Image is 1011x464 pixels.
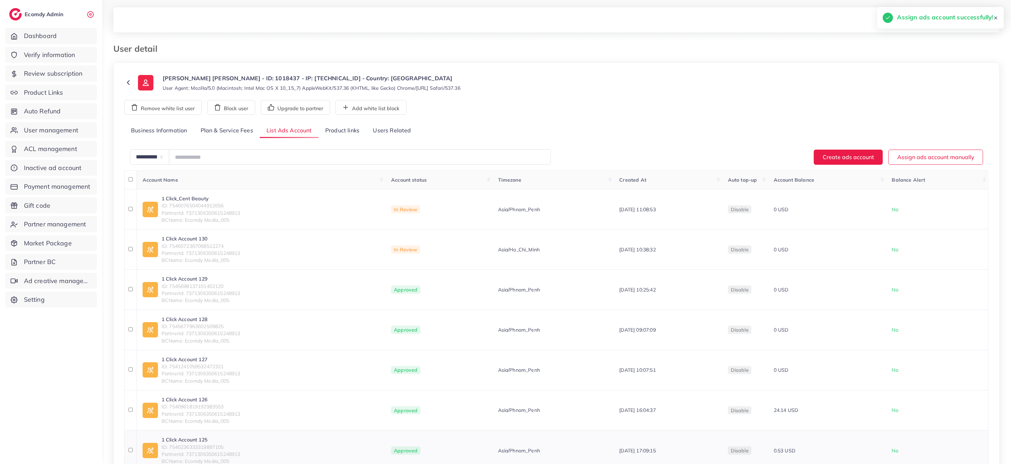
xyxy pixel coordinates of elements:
[143,403,158,418] img: ic-ad-info.7fc67b75.svg
[5,197,97,214] a: Gift code
[498,366,540,374] span: Asia/Phnom_Penh
[391,406,420,415] span: Approved
[892,447,898,454] span: No
[163,84,460,92] small: User Agent: Mozilla/5.0 (Macintosh; Intel Mac OS X 10_15_7) AppleWebKit/537.36 (KHTML, like Gecko...
[731,407,749,414] span: disable
[24,69,83,78] span: Review subscription
[5,28,97,44] a: Dashboard
[620,367,656,373] span: [DATE] 10:07:51
[319,123,366,138] a: Product links
[260,123,319,138] a: List Ads Account
[207,100,255,115] button: Block user
[498,407,540,414] span: Asia/Phnom_Penh
[162,377,240,384] span: BCName: Ecomdy Media_005
[5,216,97,232] a: Partner management
[5,141,97,157] a: ACL management
[391,245,420,254] span: In Review
[391,286,420,294] span: Approved
[620,447,656,454] span: [DATE] 17:09:15
[143,177,178,183] span: Account Name
[5,47,97,63] a: Verify information
[24,88,63,97] span: Product Links
[25,11,65,18] h2: Ecomdy Admin
[892,206,898,213] span: No
[162,356,240,363] a: 1 Click Account 127
[143,443,158,458] img: ic-ad-info.7fc67b75.svg
[24,295,45,304] span: Setting
[5,291,97,308] a: Setting
[162,337,240,344] span: BCName: Ecomdy Media_005
[138,75,153,90] img: ic-user-info.36bf1079.svg
[5,160,97,176] a: Inactive ad account
[24,220,86,229] span: Partner management
[5,178,97,195] a: Payment management
[498,326,540,333] span: Asia/Phnom_Penh
[498,447,540,454] span: Asia/Phnom_Penh
[124,100,202,115] button: Remove white list user
[774,407,798,413] span: 24.14 USD
[5,103,97,119] a: Auto Refund
[498,286,540,293] span: Asia/Phnom_Penh
[24,182,90,191] span: Payment management
[162,297,240,304] span: BCName: Ecomdy Media_005
[5,235,97,251] a: Market Package
[5,273,97,289] a: Ad creative management
[113,44,163,54] h3: User detail
[162,235,240,242] a: 1 Click Account 130
[620,177,647,183] span: Created At
[162,217,240,224] span: BCName: Ecomdy Media_005
[24,144,77,153] span: ACL management
[620,327,656,333] span: [DATE] 09:07:09
[892,246,898,253] span: No
[774,367,789,373] span: 0 USD
[498,177,521,183] span: Timezone
[9,8,22,20] img: logo
[162,444,240,451] span: ID: 7540236333319897105
[498,246,540,253] span: Asia/Ho_Chi_Minh
[24,239,72,248] span: Market Package
[24,276,92,286] span: Ad creative management
[5,122,97,138] a: User management
[391,366,420,375] span: Approved
[162,323,240,330] span: ID: 7545677963602509825
[162,257,240,264] span: BCName: Ecomdy Media_005
[892,367,898,373] span: No
[774,327,789,333] span: 0 USD
[5,254,97,270] a: Partner BC
[774,177,814,183] span: Account Balance
[731,327,749,333] span: disable
[620,407,656,413] span: [DATE] 16:04:37
[9,8,65,20] a: logoEcomdy Admin
[162,330,240,337] span: PartnerId: 7371306350615248913
[5,84,97,101] a: Product Links
[143,362,158,378] img: ic-ad-info.7fc67b75.svg
[888,150,983,165] button: Assign ads account manually
[728,177,757,183] span: Auto top-up
[162,290,240,297] span: PartnerId: 7371306350615248913
[261,100,330,115] button: Upgrade to partner
[892,407,898,413] span: No
[162,403,240,410] span: ID: 7540961819192983553
[774,246,789,253] span: 0 USD
[143,282,158,297] img: ic-ad-info.7fc67b75.svg
[892,287,898,293] span: No
[620,287,656,293] span: [DATE] 10:25:42
[366,123,417,138] a: Users Related
[143,202,158,217] img: ic-ad-info.7fc67b75.svg
[731,287,749,293] span: disable
[731,246,749,253] span: disable
[124,123,194,138] a: Business Information
[143,242,158,257] img: ic-ad-info.7fc67b75.svg
[391,177,427,183] span: Account status
[162,396,240,403] a: 1 Click Account 126
[163,74,460,82] p: [PERSON_NAME] [PERSON_NAME] - ID: 1018437 - IP: [TECHNICAL_ID] - Country: [GEOGRAPHIC_DATA]
[24,163,82,173] span: Inactive ad account
[892,177,925,183] span: Balance Alert
[162,418,240,425] span: BCName: Ecomdy Media_005
[24,31,57,40] span: Dashboard
[5,65,97,82] a: Review subscription
[620,206,656,213] span: [DATE] 11:08:53
[24,107,61,116] span: Auto Refund
[774,287,789,293] span: 0 USD
[391,326,420,334] span: Approved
